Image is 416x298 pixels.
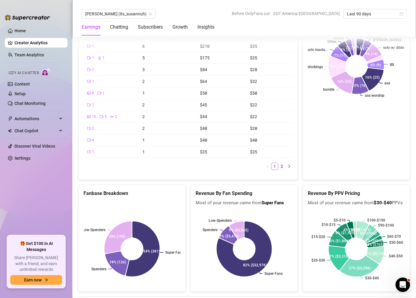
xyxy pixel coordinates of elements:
iframe: Intercom live chat [396,278,410,292]
text: $90-$100 [378,223,394,227]
div: Growth [172,24,188,31]
span: $35 [250,43,257,49]
span: $35 [250,55,257,61]
span: $35 [200,149,207,155]
span: 8 [92,90,94,96]
h5: Revenue By Fan Spending [196,190,293,197]
span: Earn now [24,278,42,282]
text: $60-$70 [387,234,401,239]
span: $40 [250,137,257,143]
img: logo-BBDzfeDw.svg [5,14,50,20]
span: left [266,165,269,168]
span: gif [110,115,114,118]
span: $32 [250,78,257,84]
span: Automations [14,114,57,124]
a: Discover Viral Videos [14,144,55,149]
span: 2 [142,114,145,119]
span: Before OnlyFans cut [232,9,270,18]
span: picture [87,115,91,118]
img: Chat Copilot [8,129,12,133]
span: video-camera [87,103,91,107]
span: $40 [200,125,207,131]
text: $10-$15 [322,222,336,227]
text: Super Fans [264,271,283,276]
span: Izzy AI Chatter [8,70,39,76]
div: Earnings [82,24,100,31]
span: video-camera [87,80,91,83]
img: AI Chatter [41,68,51,77]
a: Team Analytics [14,52,44,57]
h5: Fanbase Breakdown [84,190,181,197]
text: $50-$60 [389,240,403,245]
span: 2 [142,125,145,131]
text: solo w/ dildo [383,45,404,50]
text: bundle [323,88,335,92]
span: 6 [142,43,145,49]
span: $45 [200,102,207,108]
span: calendar [400,12,403,16]
span: $28 [250,67,257,72]
text: Spenders [91,267,106,271]
span: 🎁 Get $100 in AI Messages [10,241,62,253]
span: EDT America/[GEOGRAPHIC_DATA] [273,9,340,18]
div: Chatting [110,24,128,31]
text: $100-$150 [367,218,385,222]
span: 2 [115,114,117,120]
span: video-camera [87,56,91,60]
span: 1 [92,149,94,155]
b: $30-$40 [374,200,392,205]
span: video-camera [87,44,91,48]
span: 3 [142,67,145,72]
a: Home [14,28,26,33]
span: 1 [142,137,145,143]
text: $40-$50 [389,254,403,258]
text: solo mastu... [307,48,328,52]
a: Creator Analytics [14,38,63,48]
span: $35 [250,149,257,155]
span: 2 [142,78,145,84]
text: $20-$30 [311,258,325,262]
span: video-camera [100,115,103,118]
span: 1 [92,79,94,84]
span: arrow-right [44,278,48,282]
span: 1 [142,149,145,155]
span: picture [87,91,91,95]
text: $15-$20 [311,235,325,239]
span: 1 [92,67,94,73]
li: Previous Page [264,163,271,170]
a: Setup [14,91,26,96]
span: right [287,165,291,168]
text: $5-$10 [334,218,345,222]
span: video-camera [87,150,91,154]
span: $22 [250,102,257,108]
span: Most of your revenue came from [196,199,293,207]
a: 2 [279,163,285,170]
span: video-camera [98,91,101,95]
span: thunderbolt [8,116,13,121]
text: Super Fans [165,250,184,255]
span: $22 [250,114,257,119]
text: titties [327,39,336,44]
text: Spenders [203,228,218,232]
span: $84 [200,67,207,72]
span: team [149,12,152,16]
span: video-camera [87,127,91,130]
text: pussy [334,36,344,40]
div: Insights [197,24,214,31]
span: $175 [200,55,209,61]
a: Content [14,82,30,86]
span: Most of your revenue came from PPVs [308,199,405,207]
text: Low-Spenders [82,228,106,232]
text: ass [384,81,390,85]
span: 2 [142,102,145,108]
span: $44 [200,114,207,119]
span: 4 [92,137,94,143]
span: $210 [200,43,209,49]
span: $40 [200,137,207,143]
span: Last 90 days [347,9,403,18]
button: right [285,163,293,170]
h5: Revenue By PPV Pricing [308,190,405,197]
span: 1 [102,90,105,96]
span: Susanna (its_susannuh) [85,9,152,18]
